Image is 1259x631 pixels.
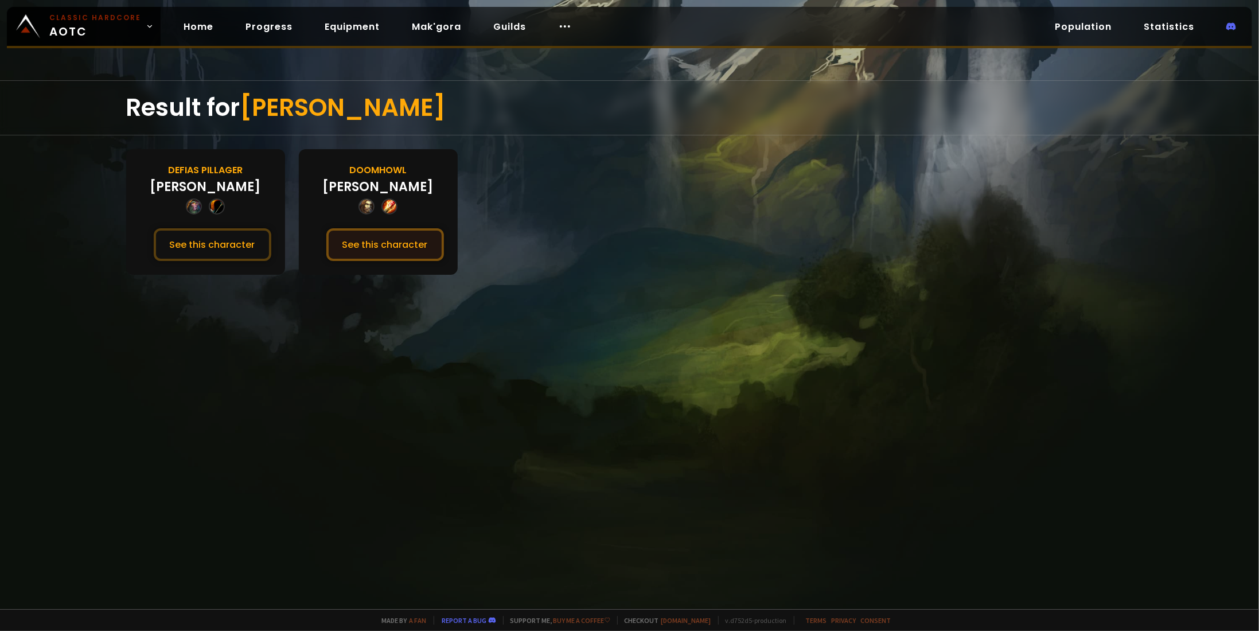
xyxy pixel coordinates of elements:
div: Doomhowl [349,163,407,177]
small: Classic Hardcore [49,13,141,23]
a: Progress [236,15,302,38]
a: Consent [861,616,891,625]
a: Home [174,15,223,38]
a: Statistics [1135,15,1203,38]
span: v. d752d5 - production [718,616,787,625]
a: Terms [806,616,827,625]
span: Made by [375,616,427,625]
div: Result for [126,81,1133,135]
button: See this character [326,228,444,261]
a: Report a bug [442,616,487,625]
div: Defias Pillager [168,163,243,177]
a: Buy me a coffee [554,616,610,625]
div: [PERSON_NAME] [150,177,261,196]
a: [DOMAIN_NAME] [661,616,711,625]
div: [PERSON_NAME] [323,177,434,196]
a: Classic HardcoreAOTC [7,7,161,46]
a: Guilds [484,15,535,38]
a: Mak'gora [403,15,470,38]
span: [PERSON_NAME] [240,91,446,124]
span: Checkout [617,616,711,625]
a: Equipment [315,15,389,38]
span: Support me, [503,616,610,625]
a: Privacy [832,616,856,625]
a: Population [1046,15,1121,38]
span: AOTC [49,13,141,40]
button: See this character [154,228,271,261]
a: a fan [410,616,427,625]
